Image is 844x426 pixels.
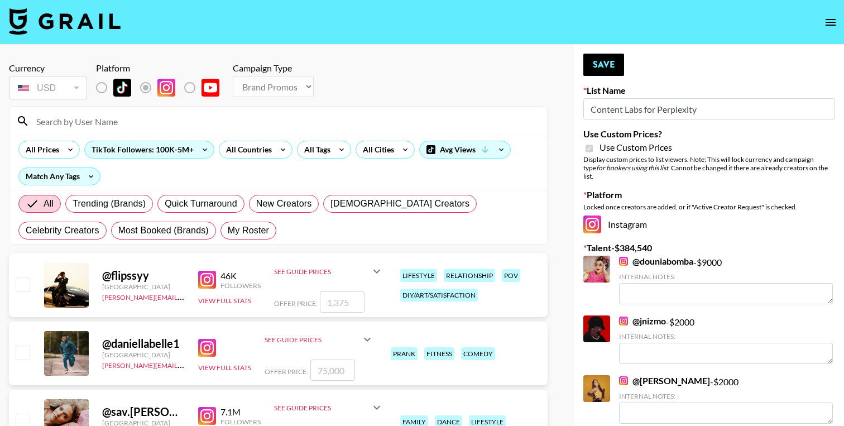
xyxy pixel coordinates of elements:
button: View Full Stats [198,296,251,305]
div: - $ 2000 [619,315,833,364]
div: Followers [220,281,261,290]
div: See Guide Prices [274,394,383,421]
label: List Name [583,85,835,96]
img: Instagram [619,317,628,326]
div: @ daniellabelle1 [102,337,185,351]
span: Offer Price: [265,367,308,376]
a: [PERSON_NAME][EMAIL_ADDRESS][DOMAIN_NAME] [102,359,267,370]
input: 1,375 [320,291,365,313]
span: Offer Price: [274,299,318,308]
div: Internal Notes: [619,392,833,400]
div: TikTok Followers: 100K-5M+ [85,141,214,158]
input: Search by User Name [30,112,540,130]
img: Instagram [198,339,216,357]
div: All Tags [298,141,333,158]
div: Campaign Type [233,63,314,74]
span: New Creators [256,197,312,210]
div: lifestyle [400,269,437,282]
span: Celebrity Creators [26,224,99,237]
div: - $ 2000 [619,375,833,424]
img: TikTok [113,79,131,97]
img: Instagram [157,79,175,97]
div: Followers [220,418,261,426]
img: Grail Talent [9,8,121,35]
span: [DEMOGRAPHIC_DATA] Creators [330,197,469,210]
div: All Countries [219,141,274,158]
div: prank [391,347,418,360]
div: Currency is locked to USD [9,74,87,102]
button: View Full Stats [198,363,251,372]
a: @jnizmo [619,315,666,327]
img: YouTube [202,79,219,97]
label: Platform [583,189,835,200]
div: See Guide Prices [274,258,383,285]
a: [PERSON_NAME][EMAIL_ADDRESS][DOMAIN_NAME] [102,291,267,301]
span: Use Custom Prices [600,142,672,153]
img: Instagram [619,376,628,385]
span: My Roster [228,224,269,237]
div: See Guide Prices [274,267,370,276]
div: Currency [9,63,87,74]
div: - $ 9000 [619,256,833,304]
div: pov [502,269,520,282]
div: See Guide Prices [265,326,374,353]
div: Avg Views [420,141,510,158]
div: Display custom prices to list viewers. Note: This will lock currency and campaign type . Cannot b... [583,155,835,180]
a: @[PERSON_NAME] [619,375,710,386]
div: See Guide Prices [274,404,370,412]
div: Match Any Tags [19,168,100,185]
div: USD [11,78,85,98]
div: All Cities [356,141,396,158]
div: @ sav.[PERSON_NAME] [102,405,185,419]
span: Quick Turnaround [165,197,237,210]
div: 7.1M [220,406,261,418]
img: Instagram [619,257,628,266]
div: List locked to Instagram. [96,76,228,99]
img: Instagram [198,407,216,425]
label: Talent - $ 384,540 [583,242,835,253]
div: Locked once creators are added, or if "Active Creator Request" is checked. [583,203,835,211]
img: Instagram [198,271,216,289]
span: Most Booked (Brands) [118,224,209,237]
div: Instagram [583,216,835,233]
div: [GEOGRAPHIC_DATA] [102,351,185,359]
a: @douniabomba [619,256,693,267]
div: diy/art/satisfaction [400,289,478,301]
div: Internal Notes: [619,332,833,341]
button: Save [583,54,624,76]
div: See Guide Prices [265,336,361,344]
span: Trending (Brands) [73,197,146,210]
button: open drawer [819,11,842,33]
span: All [44,197,54,210]
div: Platform [96,63,228,74]
input: 75,000 [310,360,355,381]
div: fitness [424,347,454,360]
div: [GEOGRAPHIC_DATA] [102,283,185,291]
div: relationship [444,269,495,282]
div: @ flipssyy [102,269,185,283]
label: Use Custom Prices? [583,128,835,140]
em: for bookers using this list [596,164,668,172]
div: comedy [461,347,495,360]
div: All Prices [19,141,61,158]
div: Internal Notes: [619,272,833,281]
div: 46K [220,270,261,281]
img: Instagram [583,216,601,233]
